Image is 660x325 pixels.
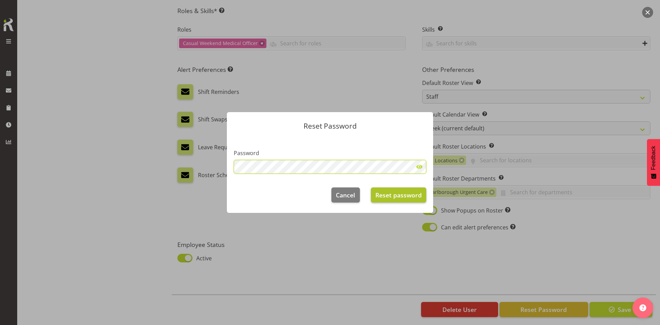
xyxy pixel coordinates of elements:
[647,139,660,186] button: Feedback - Show survey
[375,191,422,199] span: Reset password
[371,187,426,203] button: Reset password
[650,146,657,170] span: Feedback
[234,149,426,157] label: Password
[639,304,646,311] img: help-xxl-2.png
[331,187,360,203] button: Cancel
[234,122,426,130] p: Reset Password
[336,191,355,199] span: Cancel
